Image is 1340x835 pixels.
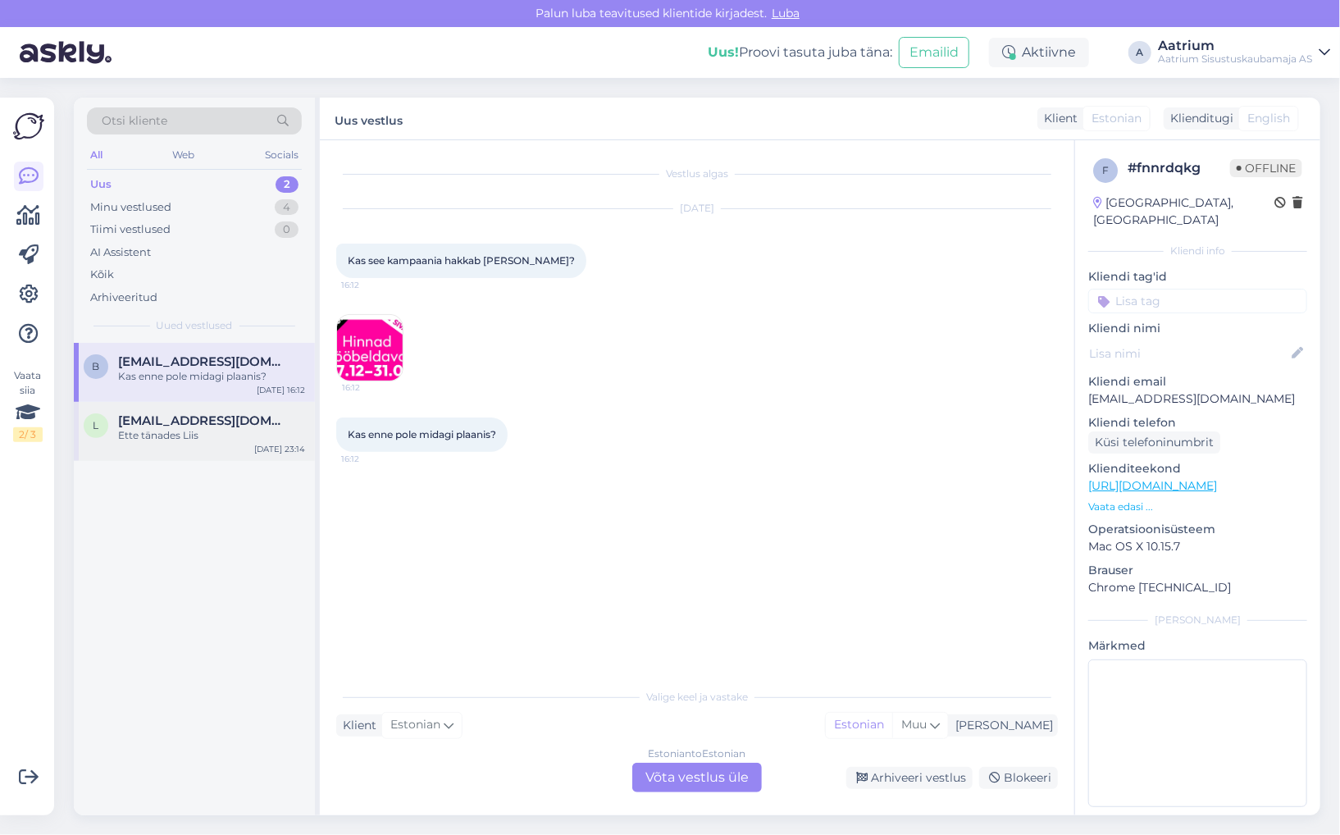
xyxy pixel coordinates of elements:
[1128,158,1230,178] div: # fnnrdqkg
[390,716,440,734] span: Estonian
[1158,52,1312,66] div: Aatrium Sisustuskaubamaja AS
[13,368,43,442] div: Vaata siia
[1037,110,1078,127] div: Klient
[1088,289,1307,313] input: Lisa tag
[336,201,1058,216] div: [DATE]
[276,176,299,193] div: 2
[1088,500,1307,514] p: Vaata edasi ...
[90,199,171,216] div: Minu vestlused
[13,111,44,142] img: Askly Logo
[170,144,198,166] div: Web
[1088,373,1307,390] p: Kliendi email
[899,37,969,68] button: Emailid
[1088,268,1307,285] p: Kliendi tag'id
[1088,244,1307,258] div: Kliendi info
[989,38,1089,67] div: Aktiivne
[949,717,1053,734] div: [PERSON_NAME]
[1088,320,1307,337] p: Kliendi nimi
[632,763,762,792] div: Võta vestlus üle
[767,6,804,21] span: Luba
[157,318,233,333] span: Uued vestlused
[342,381,403,394] span: 16:12
[90,176,112,193] div: Uus
[1093,194,1274,229] div: [GEOGRAPHIC_DATA], [GEOGRAPHIC_DATA]
[341,453,403,465] span: 16:12
[1088,579,1307,596] p: Chrome [TECHNICAL_ID]
[1088,460,1307,477] p: Klienditeekond
[1088,613,1307,627] div: [PERSON_NAME]
[93,419,99,431] span: l
[1164,110,1233,127] div: Klienditugi
[979,767,1058,789] div: Blokeeri
[254,443,305,455] div: [DATE] 23:14
[337,315,403,381] img: Attachment
[1158,39,1330,66] a: AatriumAatrium Sisustuskaubamaja AS
[90,290,157,306] div: Arhiveeritud
[275,199,299,216] div: 4
[649,746,746,761] div: Estonian to Estonian
[257,384,305,396] div: [DATE] 16:12
[93,360,100,372] span: b
[118,428,305,443] div: Ette tänades Liis
[1128,41,1151,64] div: A
[1158,39,1312,52] div: Aatrium
[1088,562,1307,579] p: Brauser
[90,267,114,283] div: Kõik
[1088,478,1217,493] a: [URL][DOMAIN_NAME]
[1092,110,1142,127] span: Estonian
[846,767,973,789] div: Arhiveeri vestlus
[262,144,302,166] div: Socials
[1088,390,1307,408] p: [EMAIL_ADDRESS][DOMAIN_NAME]
[87,144,106,166] div: All
[1088,414,1307,431] p: Kliendi telefon
[13,427,43,442] div: 2 / 3
[118,369,305,384] div: Kas enne pole midagi plaanis?
[901,717,927,732] span: Muu
[335,107,403,130] label: Uus vestlus
[1102,164,1109,176] span: f
[336,167,1058,181] div: Vestlus algas
[1089,344,1288,363] input: Lisa nimi
[1088,637,1307,655] p: Märkmed
[336,717,376,734] div: Klient
[336,690,1058,705] div: Valige keel ja vastake
[341,279,403,291] span: 16:12
[1230,159,1302,177] span: Offline
[118,354,289,369] span: bramanis@gmail.com
[1088,538,1307,555] p: Mac OS X 10.15.7
[348,254,575,267] span: Kas see kampaania hakkab [PERSON_NAME]?
[118,413,289,428] span: liismoora96@gmail.com
[90,244,151,261] div: AI Assistent
[708,44,739,60] b: Uus!
[1088,431,1220,454] div: Küsi telefoninumbrit
[1247,110,1290,127] span: English
[348,428,496,440] span: Kas enne pole midagi plaanis?
[90,221,171,238] div: Tiimi vestlused
[826,713,892,737] div: Estonian
[1088,521,1307,538] p: Operatsioonisüsteem
[708,43,892,62] div: Proovi tasuta juba täna:
[102,112,167,130] span: Otsi kliente
[275,221,299,238] div: 0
